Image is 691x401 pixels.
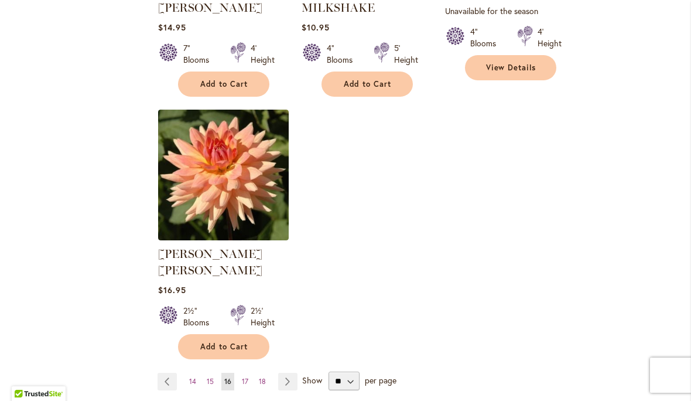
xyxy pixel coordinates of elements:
div: 4' Height [251,42,275,66]
a: 15 [204,373,217,390]
img: Mary Jo [158,110,289,240]
span: 18 [259,377,266,386]
div: 5' Height [394,42,418,66]
a: 17 [239,373,251,390]
div: 4" Blooms [470,26,503,49]
span: View Details [486,63,536,73]
div: 2½" Blooms [183,305,216,328]
button: Add to Cart [321,72,413,97]
button: Add to Cart [178,334,269,359]
span: Add to Cart [200,79,248,89]
a: 18 [256,373,269,390]
div: 4" Blooms [327,42,360,66]
span: per page [365,375,396,386]
span: Add to Cart [344,79,392,89]
iframe: Launch Accessibility Center [9,359,42,392]
div: 4' Height [538,26,562,49]
div: 7" Blooms [183,42,216,66]
span: $14.95 [158,22,186,33]
span: 15 [207,377,214,386]
a: [PERSON_NAME] [PERSON_NAME] [158,247,262,277]
a: 14 [186,373,199,390]
span: 16 [224,377,231,386]
a: Mary Jo [158,232,289,243]
span: $10.95 [302,22,330,33]
span: $16.95 [158,284,186,295]
span: 14 [189,377,196,386]
button: Add to Cart [178,72,269,97]
p: Unavailable for the season [445,5,576,16]
span: Show [302,375,322,386]
span: 17 [242,377,248,386]
div: 2½' Height [251,305,275,328]
span: Add to Cart [200,342,248,352]
a: View Details [465,55,556,80]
